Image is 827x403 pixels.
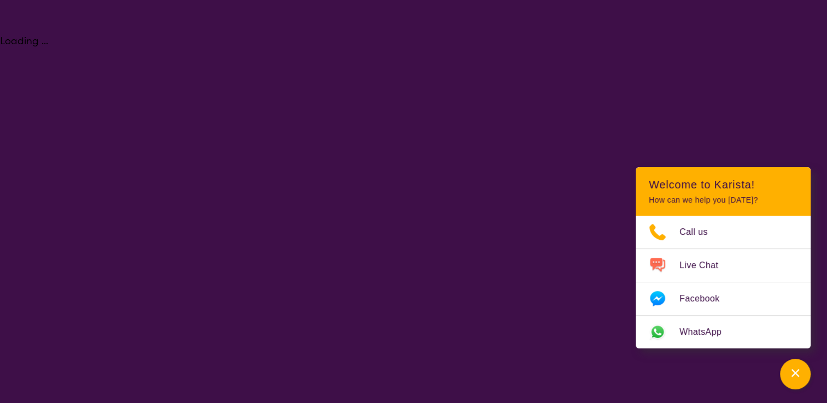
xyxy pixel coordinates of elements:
span: Live Chat [679,257,731,274]
button: Channel Menu [780,359,811,389]
div: Channel Menu [636,167,811,348]
ul: Choose channel [636,216,811,348]
p: How can we help you [DATE]? [649,195,797,205]
span: WhatsApp [679,324,735,340]
span: Facebook [679,291,732,307]
a: Web link opens in a new tab. [636,316,811,348]
h2: Welcome to Karista! [649,178,797,191]
span: Call us [679,224,721,240]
